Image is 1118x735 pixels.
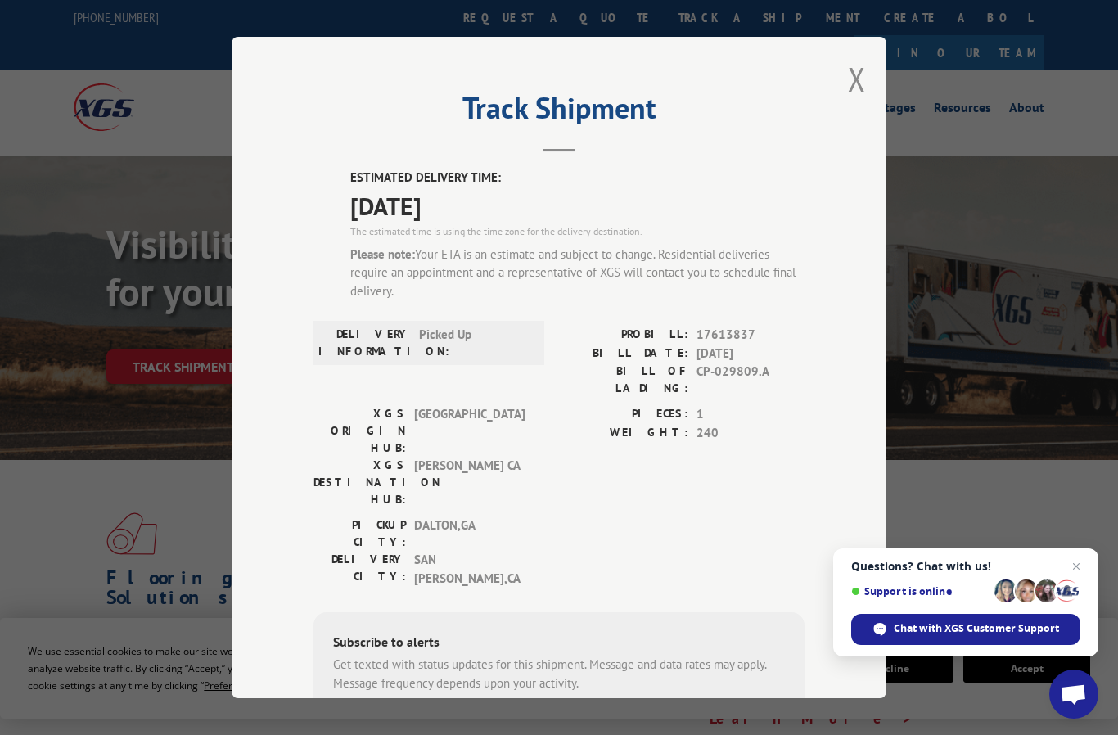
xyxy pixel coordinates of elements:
div: Subscribe to alerts [333,632,785,656]
span: DALTON , GA [414,516,525,551]
span: 17613837 [696,326,805,345]
label: DELIVERY CITY: [313,551,406,588]
h2: Track Shipment [313,97,805,128]
span: Close chat [1066,557,1086,576]
span: [DATE] [350,187,805,223]
button: Close modal [848,57,866,101]
span: [GEOGRAPHIC_DATA] [414,405,525,457]
label: PIECES: [559,405,688,424]
label: PICKUP CITY: [313,516,406,551]
span: 1 [696,405,805,424]
span: [DATE] [696,344,805,363]
label: BILL DATE: [559,344,688,363]
span: [PERSON_NAME] CA [414,457,525,508]
div: Get texted with status updates for this shipment. Message and data rates may apply. Message frequ... [333,656,785,692]
label: PROBILL: [559,326,688,345]
div: Your ETA is an estimate and subject to change. Residential deliveries require an appointment and ... [350,245,805,300]
span: SAN [PERSON_NAME] , CA [414,551,525,588]
span: Support is online [851,585,989,597]
div: Open chat [1049,670,1098,719]
label: XGS DESTINATION HUB: [313,457,406,508]
label: BILL OF LADING: [559,363,688,397]
label: DELIVERY INFORMATION: [318,326,411,360]
span: CP-029809.A [696,363,805,397]
label: XGS ORIGIN HUB: [313,405,406,457]
span: 240 [696,423,805,442]
div: The estimated time is using the time zone for the delivery destination. [350,223,805,238]
div: Chat with XGS Customer Support [851,614,1080,645]
strong: Please note: [350,246,415,261]
label: ESTIMATED DELIVERY TIME: [350,169,805,187]
span: Chat with XGS Customer Support [894,621,1059,636]
span: Picked Up [419,326,530,360]
span: Questions? Chat with us! [851,560,1080,573]
label: WEIGHT: [559,423,688,442]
